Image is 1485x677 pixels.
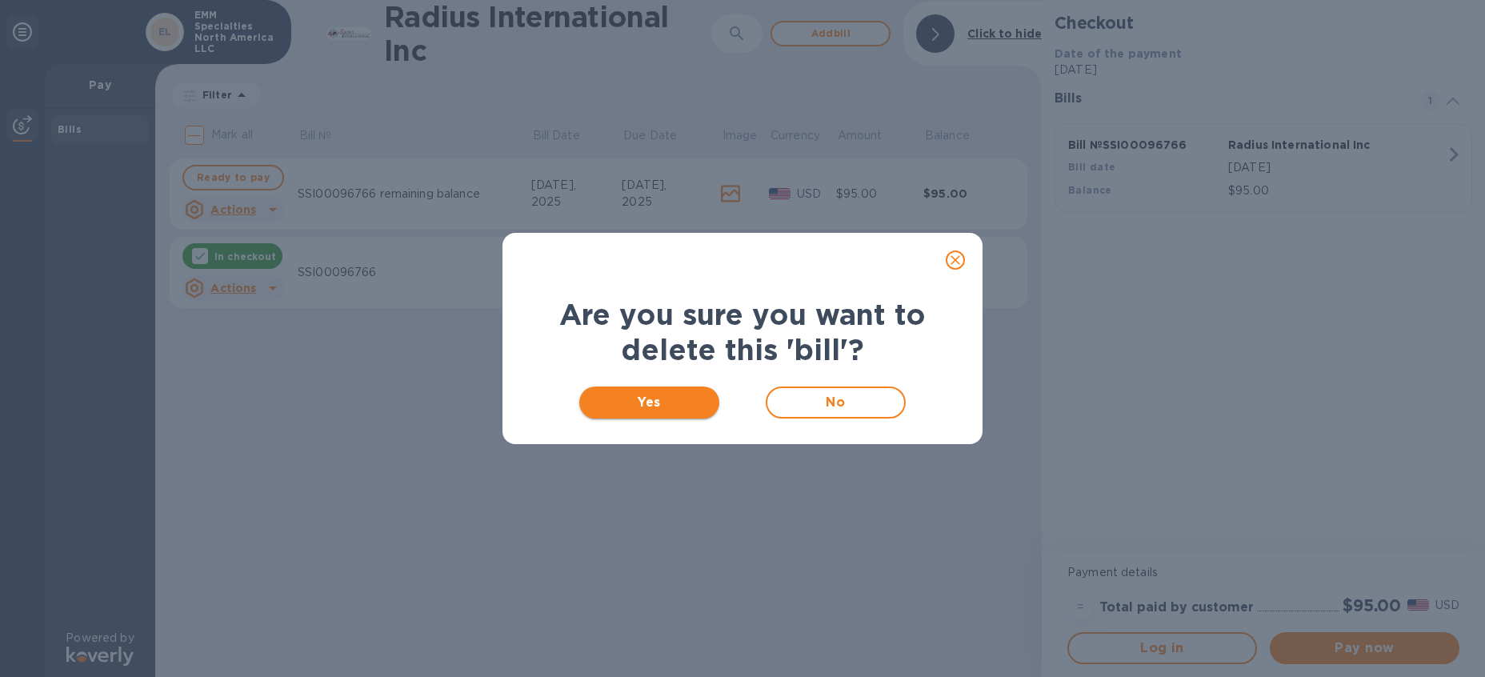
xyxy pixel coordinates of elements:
[559,297,926,367] b: Are you sure you want to delete this 'bill'?
[592,393,706,412] span: Yes
[780,393,891,412] span: No
[579,387,719,419] button: Yes
[936,241,975,279] button: close
[766,387,906,419] button: No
